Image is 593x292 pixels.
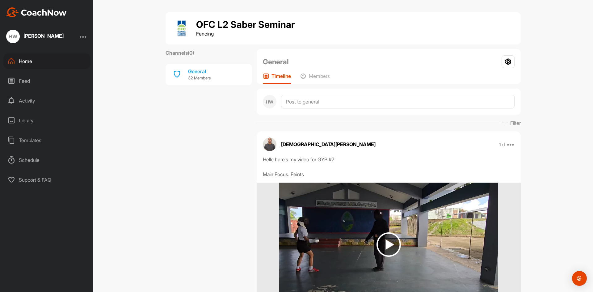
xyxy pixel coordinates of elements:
[188,75,211,81] p: 32 Members
[6,7,67,17] img: CoachNow
[172,19,191,38] img: group
[3,133,90,148] div: Templates
[3,73,90,89] div: Feed
[196,30,295,37] p: Fencing
[263,138,276,151] img: avatar
[196,19,295,30] h1: OFC L2 Saber Seminar
[6,30,20,43] div: HW
[3,93,90,108] div: Activity
[23,33,64,38] div: [PERSON_NAME]
[3,113,90,128] div: Library
[263,57,289,67] h2: General
[376,232,401,257] img: play
[166,49,194,57] label: Channels ( 0 )
[188,68,211,75] div: General
[3,53,90,69] div: Home
[572,271,587,286] div: Open Intercom Messenger
[499,142,505,148] p: 1 d
[263,156,515,178] div: Hello here's my video for GYP #7 Main Focus: Feints
[271,73,291,79] p: Timeline
[3,152,90,168] div: Schedule
[263,95,276,108] div: HW
[510,119,521,127] p: Filter
[281,141,376,148] p: [DEMOGRAPHIC_DATA][PERSON_NAME]
[309,73,330,79] p: Members
[3,172,90,188] div: Support & FAQ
